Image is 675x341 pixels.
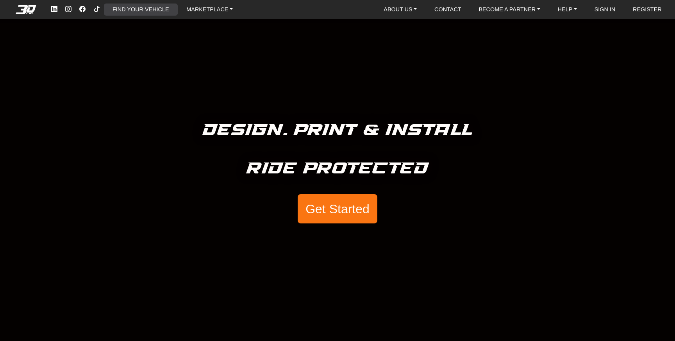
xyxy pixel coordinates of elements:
[109,4,172,15] a: FIND YOUR VEHICLE
[298,194,377,224] button: Get Started
[380,4,420,15] a: ABOUT US
[555,4,580,15] a: HELP
[630,4,665,15] a: REGISTER
[246,156,429,182] h5: Ride Protected
[183,4,236,15] a: MARKETPLACE
[431,4,464,15] a: CONTACT
[475,4,543,15] a: BECOME A PARTNER
[591,4,619,15] a: SIGN IN
[203,118,473,143] h5: Design. Print & Install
